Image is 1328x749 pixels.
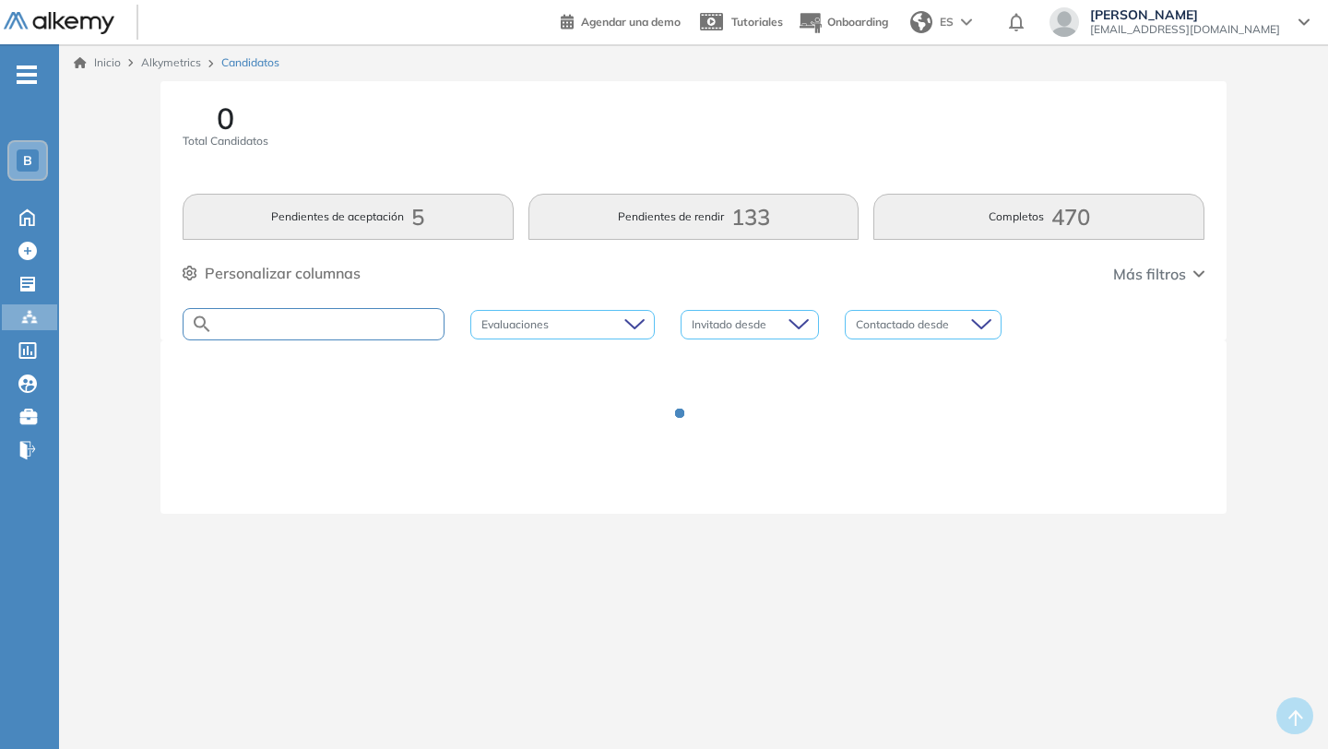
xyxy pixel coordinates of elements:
iframe: Chat Widget [1236,660,1328,749]
span: [PERSON_NAME] [1090,7,1280,22]
div: Widget de chat [1236,660,1328,749]
img: Logo [4,12,114,35]
span: Onboarding [827,15,888,29]
img: SEARCH_ALT [191,313,213,336]
span: Total Candidatos [183,133,268,149]
span: Agendar una demo [581,15,681,29]
a: Agendar una demo [561,9,681,31]
button: Pendientes de aceptación5 [183,194,514,240]
span: Personalizar columnas [205,262,361,284]
a: Inicio [74,54,121,71]
span: 0 [217,103,234,133]
span: Tutoriales [731,15,783,29]
button: Pendientes de rendir133 [528,194,860,240]
span: ES [940,14,954,30]
button: Onboarding [798,3,888,42]
i: - [17,73,37,77]
span: Más filtros [1113,263,1186,285]
button: Completos470 [873,194,1204,240]
span: B [23,153,32,168]
img: arrow [961,18,972,26]
img: world [910,11,932,33]
button: Más filtros [1113,263,1204,285]
span: Alkymetrics [141,55,201,69]
span: [EMAIL_ADDRESS][DOMAIN_NAME] [1090,22,1280,37]
button: Personalizar columnas [183,262,361,284]
span: Candidatos [221,54,279,71]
